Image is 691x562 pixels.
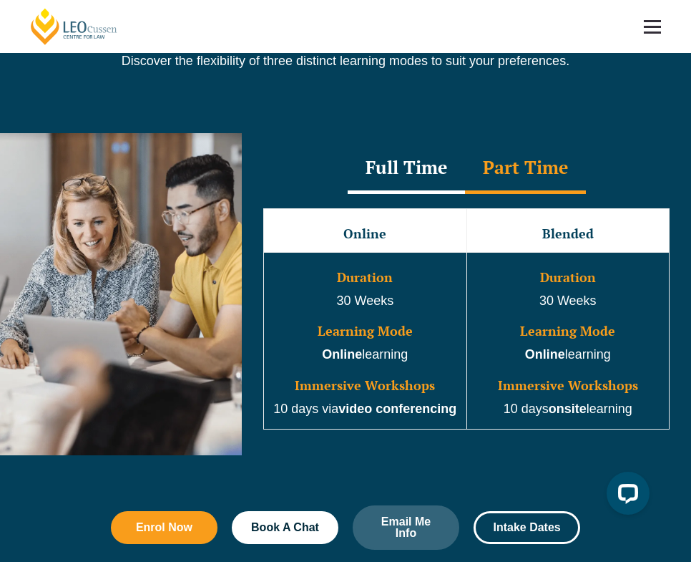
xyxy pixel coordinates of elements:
[469,379,667,393] h3: Immersive Workshops
[595,466,655,526] iframe: LiveChat chat widget
[525,347,565,362] strong: Online
[232,511,338,544] a: Book A Chat
[21,53,670,69] p: Discover the flexibility of three distinct learning modes to suit your preferences.
[136,522,192,533] span: Enrol Now
[493,522,560,533] span: Intake Dates
[265,379,464,393] h3: Immersive Workshops
[265,271,464,285] h3: Duration
[322,347,362,362] strong: Online
[348,144,465,194] div: Full Time
[469,227,667,241] h3: Blended
[549,402,587,416] strong: onsite
[29,7,119,46] a: [PERSON_NAME] Centre for Law
[353,505,459,550] a: Email Me Info
[469,271,667,285] h3: Duration
[251,522,319,533] span: Book A Chat
[265,346,464,364] p: learning
[469,346,667,364] p: learning
[265,227,464,241] h3: Online
[265,292,464,311] p: 30 Weeks
[372,516,440,539] span: Email Me Info
[469,324,667,339] h3: Learning Mode
[469,292,667,311] p: 30 Weeks
[111,511,217,544] a: Enrol Now
[474,511,580,544] a: Intake Dates
[465,144,586,194] div: Part Time
[265,400,464,419] p: 10 days via
[469,400,667,419] p: 10 days learning
[265,324,464,339] h3: Learning Mode
[338,402,456,416] strong: video conferencing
